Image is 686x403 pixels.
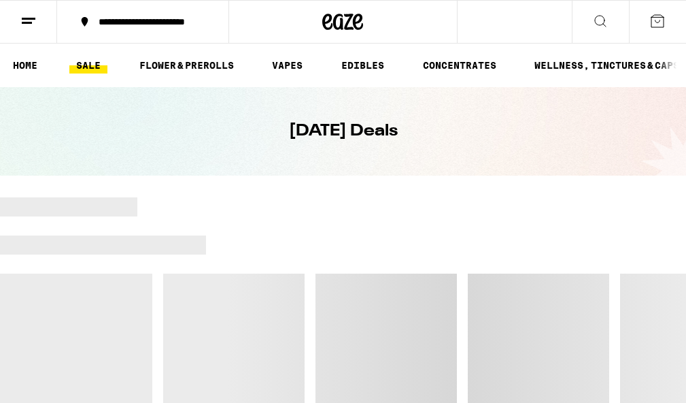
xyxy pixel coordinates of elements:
h1: [DATE] Deals [289,120,398,143]
a: FLOWER & PREROLLS [133,57,241,74]
a: SALE [69,57,107,74]
a: EDIBLES [335,57,391,74]
a: CONCENTRATES [416,57,503,74]
a: VAPES [265,57,309,74]
a: HOME [6,57,44,74]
